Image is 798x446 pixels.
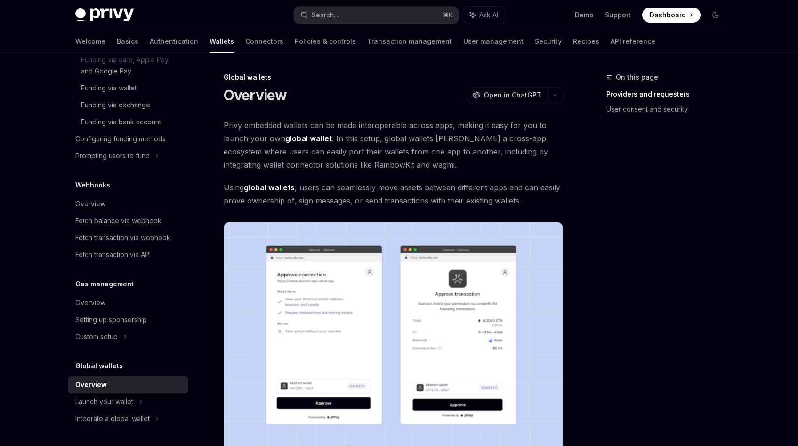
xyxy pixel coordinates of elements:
h5: Webhooks [75,179,110,191]
a: Policies & controls [295,30,356,53]
div: Configuring funding methods [75,133,166,145]
h5: Gas management [75,278,134,290]
div: Fetch balance via webhook [75,215,161,227]
span: ⌘ K [443,11,453,19]
span: Ask AI [479,10,498,20]
a: Configuring funding methods [68,130,188,147]
a: User management [463,30,524,53]
span: Dashboard [650,10,686,20]
a: Providers and requesters [606,87,731,102]
h1: Overview [224,87,287,104]
a: API reference [611,30,655,53]
a: Dashboard [642,8,701,23]
a: Overview [68,376,188,393]
button: Search...⌘K [294,7,459,24]
h5: Global wallets [75,360,123,372]
a: Overview [68,195,188,212]
button: Ask AI [463,7,505,24]
span: Privy embedded wallets can be made interoperable across apps, making it easy for you to launch yo... [224,119,563,171]
div: Launch your wallet [75,396,133,407]
span: Using , users can seamlessly move assets between different apps and can easily prove ownership of... [224,181,563,207]
a: Funding via bank account [68,114,188,130]
div: Overview [75,297,105,308]
button: Open in ChatGPT [467,87,547,103]
a: Support [605,10,631,20]
span: On this page [616,72,658,83]
a: Authentication [150,30,198,53]
a: Security [535,30,562,53]
div: Integrate a global wallet [75,413,150,424]
strong: global wallets [244,183,295,192]
a: Funding via exchange [68,97,188,114]
div: Funding via bank account [81,116,161,128]
a: Wallets [210,30,234,53]
a: Overview [68,294,188,311]
a: User consent and security [606,102,731,117]
div: Funding via wallet [81,82,137,94]
strong: global wallet [285,134,332,143]
a: Connectors [245,30,283,53]
div: Search... [312,9,338,21]
div: Overview [75,379,107,390]
div: Custom setup [75,331,118,342]
button: Toggle dark mode [708,8,723,23]
a: Fetch transaction via webhook [68,229,188,246]
div: Fetch transaction via API [75,249,151,260]
a: Demo [575,10,594,20]
img: dark logo [75,8,134,22]
a: Basics [117,30,138,53]
a: Fetch transaction via API [68,246,188,263]
div: Funding via exchange [81,99,150,111]
div: Global wallets [224,73,563,82]
a: Funding via wallet [68,80,188,97]
a: Setting up sponsorship [68,311,188,328]
a: Fetch balance via webhook [68,212,188,229]
div: Fetch transaction via webhook [75,232,170,243]
a: Recipes [573,30,599,53]
span: Open in ChatGPT [484,90,541,100]
a: Welcome [75,30,105,53]
a: Transaction management [367,30,452,53]
div: Setting up sponsorship [75,314,147,325]
div: Overview [75,198,105,210]
div: Prompting users to fund [75,150,150,162]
